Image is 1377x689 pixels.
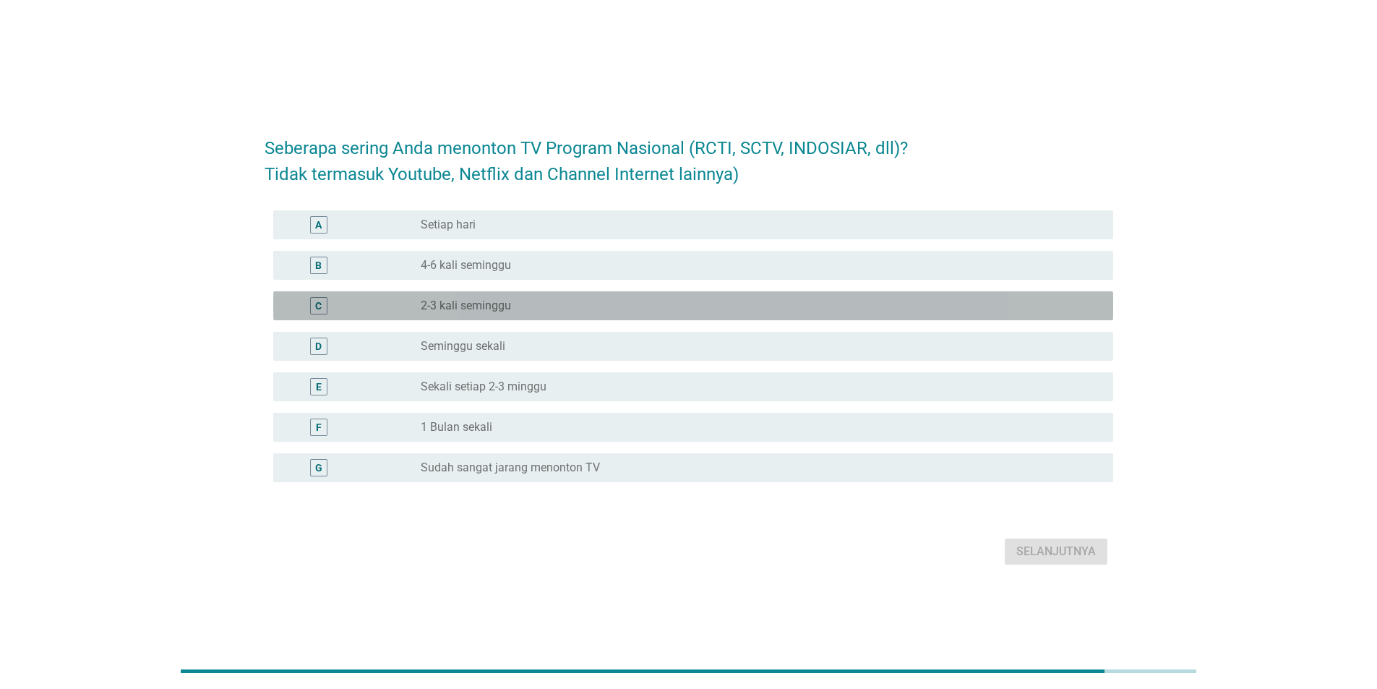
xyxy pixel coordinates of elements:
h2: Seberapa sering Anda menonton TV Program Nasional (RCTI, SCTV, INDOSIAR, dll)? Tidak termasuk You... [265,121,1113,187]
div: D [315,338,322,354]
label: Sudah sangat jarang menonton TV [421,461,600,475]
label: 1 Bulan sekali [421,420,492,435]
div: B [315,257,322,273]
label: Sekali setiap 2-3 minggu [421,380,546,394]
label: Seminggu sekali [421,339,505,354]
div: G [315,460,322,475]
div: A [315,217,322,232]
div: E [316,379,322,394]
label: Setiap hari [421,218,476,232]
label: 2-3 kali seminggu [421,299,511,313]
div: F [316,419,322,435]
div: C [315,298,322,313]
label: 4-6 kali seminggu [421,258,511,273]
